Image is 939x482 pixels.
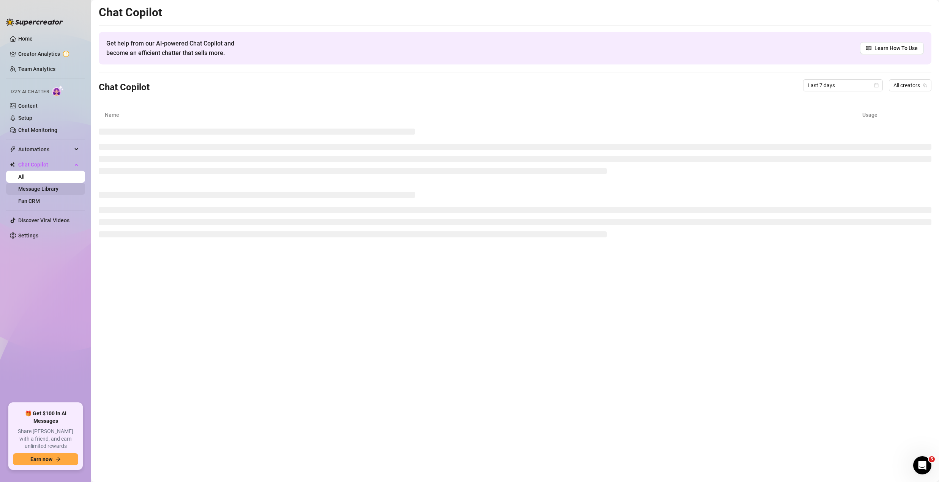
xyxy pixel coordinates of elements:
a: Content [18,103,38,109]
a: Creator Analytics exclamation-circle [18,48,79,60]
a: All [18,174,25,180]
h2: Chat Copilot [99,5,931,20]
a: Learn How To Use [860,42,924,54]
button: Earn nowarrow-right [13,453,78,465]
img: AI Chatter [52,85,64,96]
span: Last 7 days [808,80,878,91]
a: Message Library [18,186,58,192]
a: Settings [18,232,38,239]
span: Chat Copilot [18,159,72,171]
span: Get help from our AI-powered Chat Copilot and become an efficient chatter that sells more. [106,39,253,58]
a: Team Analytics [18,66,55,72]
span: arrow-right [55,457,61,462]
span: All creators [893,80,927,91]
span: Izzy AI Chatter [11,88,49,96]
a: Fan CRM [18,198,40,204]
span: Learn How To Use [874,44,918,52]
a: Chat Monitoring [18,127,57,133]
span: 5 [929,456,935,462]
article: Name [105,111,862,119]
span: calendar [874,83,879,88]
h3: Chat Copilot [99,82,150,94]
a: Discover Viral Videos [18,217,69,223]
span: team [923,83,927,88]
span: Automations [18,143,72,155]
a: Setup [18,115,32,121]
a: Home [18,36,33,42]
span: Share [PERSON_NAME] with a friend, and earn unlimited rewards [13,428,78,450]
article: Usage [862,111,925,119]
span: Earn now [30,456,52,462]
img: Chat Copilot [10,162,15,167]
span: read [866,46,871,51]
iframe: Intercom live chat [913,456,931,474]
span: thunderbolt [10,146,16,152]
span: 🎁 Get $100 in AI Messages [13,410,78,425]
img: logo-BBDzfeDw.svg [6,18,63,26]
